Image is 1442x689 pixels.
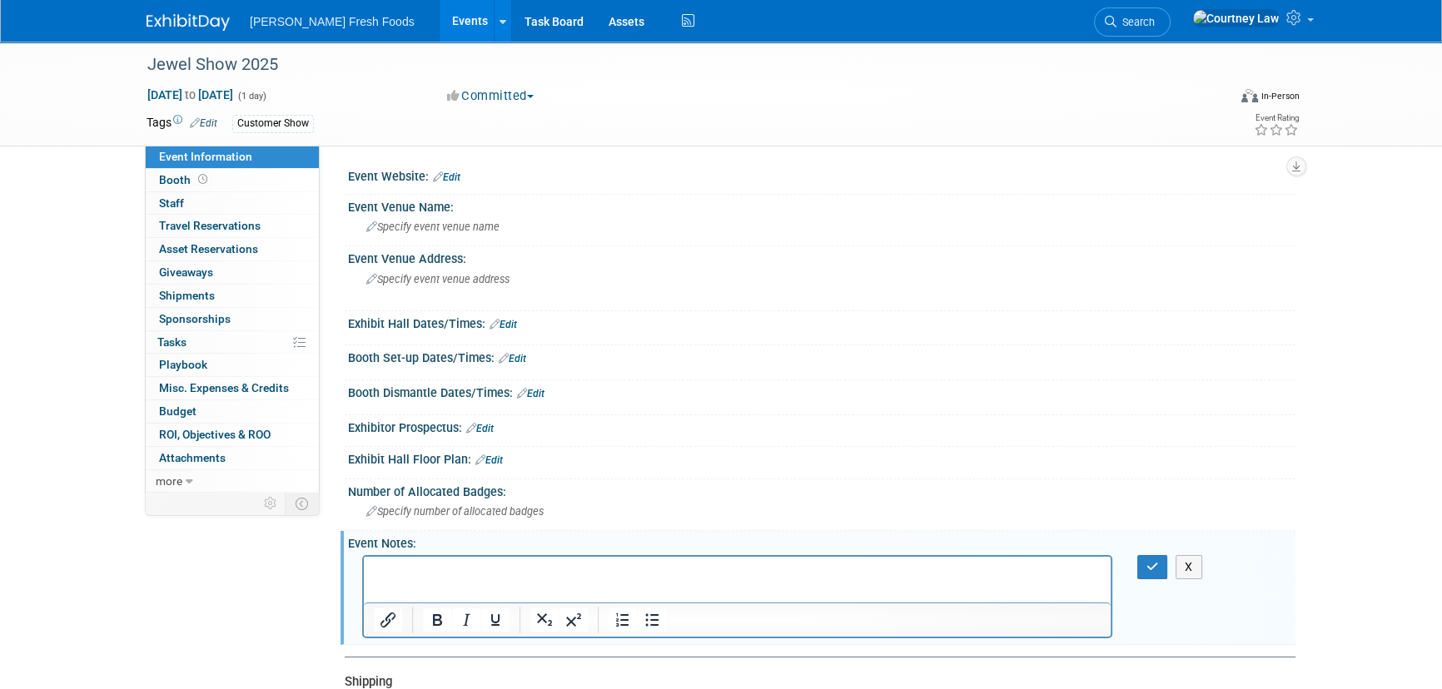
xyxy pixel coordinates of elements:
[348,246,1295,267] div: Event Venue Address:
[182,88,198,102] span: to
[159,428,271,441] span: ROI, Objectives & ROO
[490,319,517,330] a: Edit
[364,557,1111,602] iframe: Rich Text Area
[157,335,186,349] span: Tasks
[146,331,319,354] a: Tasks
[159,150,252,163] span: Event Information
[1192,9,1280,27] img: Courtney Law
[146,146,319,168] a: Event Information
[559,608,588,632] button: Superscript
[159,289,215,302] span: Shipments
[286,493,320,514] td: Toggle Event Tabs
[609,608,637,632] button: Numbered list
[1128,87,1300,112] div: Event Format
[190,117,217,129] a: Edit
[1261,90,1300,102] div: In-Person
[159,196,184,210] span: Staff
[348,479,1295,500] div: Number of Allocated Badges:
[146,285,319,307] a: Shipments
[146,354,319,376] a: Playbook
[159,173,211,186] span: Booth
[146,169,319,191] a: Booth
[159,265,213,279] span: Giveaways
[423,608,451,632] button: Bold
[348,311,1295,333] div: Exhibit Hall Dates/Times:
[366,273,510,285] span: Specify event venue address
[348,447,1295,468] div: Exhibit Hall Floor Plan:
[195,173,211,186] span: Booth not reserved yet
[159,404,196,418] span: Budget
[146,447,319,469] a: Attachments
[452,608,480,632] button: Italic
[159,358,207,371] span: Playbook
[159,219,261,232] span: Travel Reservations
[366,221,500,233] span: Specify event venue name
[156,474,182,488] span: more
[146,238,319,260] a: Asset Reservations
[146,261,319,284] a: Giveaways
[146,192,319,215] a: Staff
[466,423,494,434] a: Edit
[1116,16,1155,28] span: Search
[236,91,266,102] span: (1 day)
[146,400,319,423] a: Budget
[147,14,230,31] img: ExhibitDay
[348,380,1295,402] div: Booth Dismantle Dates/Times:
[159,312,231,325] span: Sponsorships
[348,345,1295,367] div: Booth Set-up Dates/Times:
[147,87,234,102] span: [DATE] [DATE]
[147,114,217,133] td: Tags
[366,505,544,518] span: Specify number of allocated badges
[146,377,319,399] a: Misc. Expenses & Credits
[146,308,319,330] a: Sponsorships
[159,381,289,394] span: Misc. Expenses & Credits
[348,164,1295,186] div: Event Website:
[142,50,1201,80] div: Jewel Show 2025
[348,195,1295,216] div: Event Venue Name:
[530,608,559,632] button: Subscript
[348,531,1295,552] div: Event Notes:
[433,171,460,183] a: Edit
[146,424,319,446] a: ROI, Objectives & ROO
[159,451,226,464] span: Attachments
[517,388,544,399] a: Edit
[441,87,540,105] button: Committed
[1241,89,1258,102] img: Format-Inperson.png
[638,608,666,632] button: Bullet list
[256,493,286,514] td: Personalize Event Tab Strip
[232,115,314,132] div: Customer Show
[1176,555,1202,579] button: X
[146,470,319,493] a: more
[159,242,258,255] span: Asset Reservations
[499,353,526,364] a: Edit
[1094,7,1171,37] a: Search
[475,454,503,466] a: Edit
[250,15,415,28] span: [PERSON_NAME] Fresh Foods
[348,415,1295,437] div: Exhibitor Prospectus:
[481,608,510,632] button: Underline
[1254,114,1299,122] div: Event Rating
[374,608,402,632] button: Insert/edit link
[146,215,319,237] a: Travel Reservations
